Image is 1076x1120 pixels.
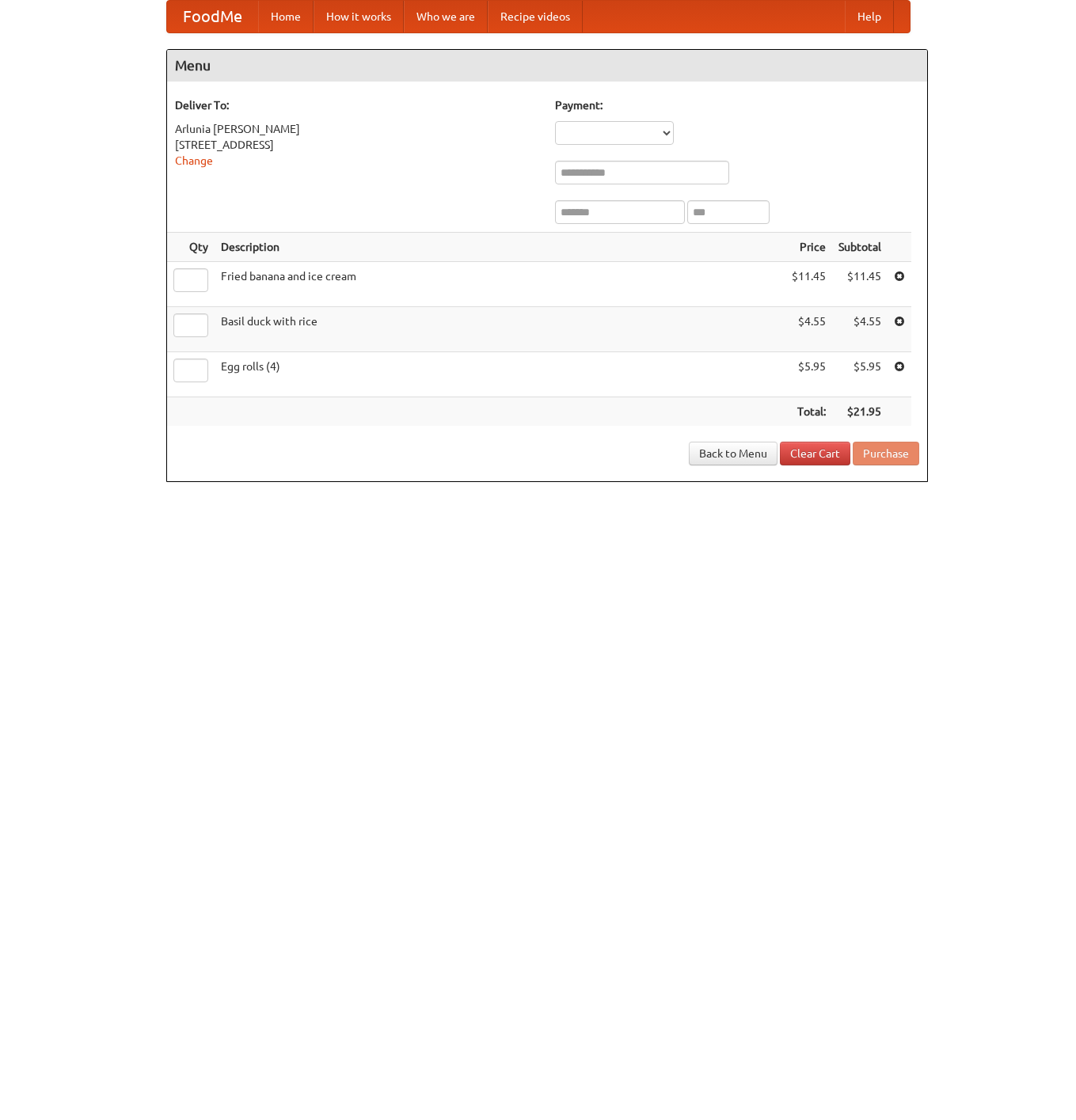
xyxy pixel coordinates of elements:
td: $11.45 [832,262,888,307]
a: Home [258,1,314,32]
td: $5.95 [832,352,888,397]
div: [STREET_ADDRESS] [175,137,539,153]
th: Price [785,233,832,262]
th: Description [215,233,785,262]
h5: Deliver To: [175,97,539,113]
a: Back to Menu [689,442,778,465]
td: Egg rolls (4) [215,352,785,397]
a: Help [845,1,894,32]
td: $5.95 [785,352,832,397]
h5: Payment: [555,97,919,113]
a: FoodMe [167,1,258,32]
td: $4.55 [785,307,832,352]
a: Who we are [404,1,488,32]
td: $4.55 [832,307,888,352]
td: $11.45 [785,262,832,307]
a: Change [175,154,213,167]
th: Total: [785,397,832,427]
th: Qty [167,233,215,262]
th: Subtotal [832,233,888,262]
h4: Menu [167,50,927,82]
button: Purchase [853,442,919,465]
td: Basil duck with rice [215,307,785,352]
td: Fried banana and ice cream [215,262,785,307]
a: Recipe videos [488,1,583,32]
th: $21.95 [832,397,888,427]
a: How it works [314,1,404,32]
a: Clear Cart [780,442,850,465]
div: Arlunia [PERSON_NAME] [175,121,539,137]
